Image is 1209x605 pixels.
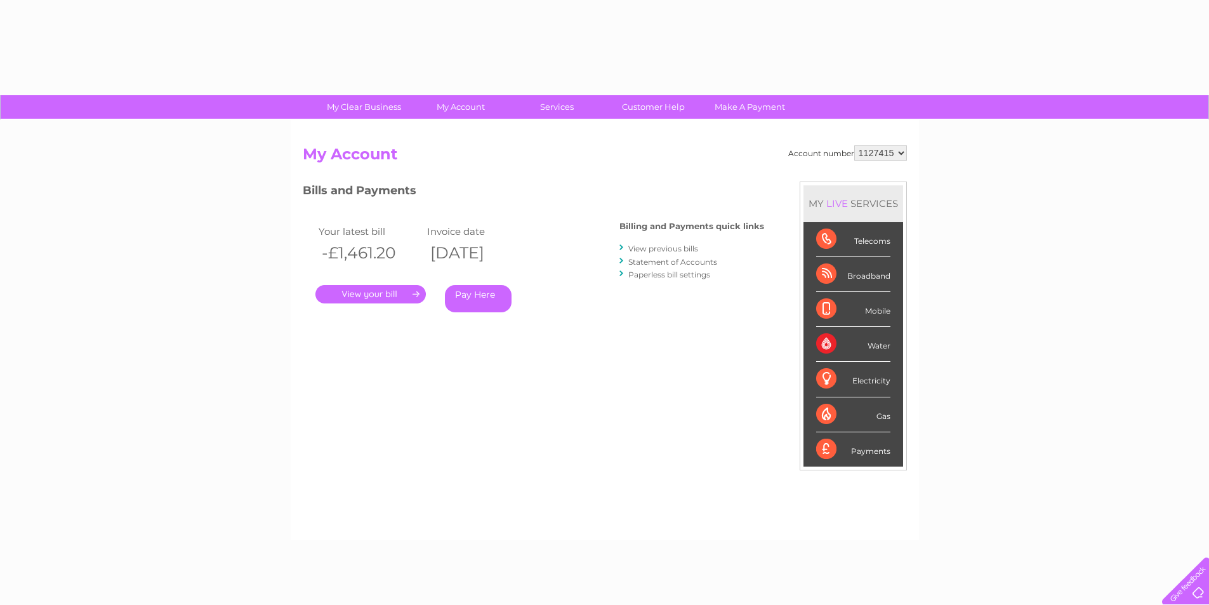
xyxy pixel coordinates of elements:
[315,285,426,303] a: .
[628,270,710,279] a: Paperless bill settings
[816,257,890,292] div: Broadband
[424,223,532,240] td: Invoice date
[816,397,890,432] div: Gas
[628,257,717,267] a: Statement of Accounts
[619,222,764,231] h4: Billing and Payments quick links
[303,145,907,170] h2: My Account
[628,244,698,253] a: View previous bills
[816,327,890,362] div: Water
[816,222,890,257] div: Telecoms
[315,223,424,240] td: Your latest bill
[816,292,890,327] div: Mobile
[303,182,764,204] h3: Bills and Payments
[424,240,532,266] th: [DATE]
[445,285,512,312] a: Pay Here
[312,95,416,119] a: My Clear Business
[408,95,513,119] a: My Account
[803,185,903,222] div: MY SERVICES
[816,432,890,467] div: Payments
[816,362,890,397] div: Electricity
[505,95,609,119] a: Services
[824,197,850,209] div: LIVE
[601,95,706,119] a: Customer Help
[788,145,907,161] div: Account number
[697,95,802,119] a: Make A Payment
[315,240,424,266] th: -£1,461.20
